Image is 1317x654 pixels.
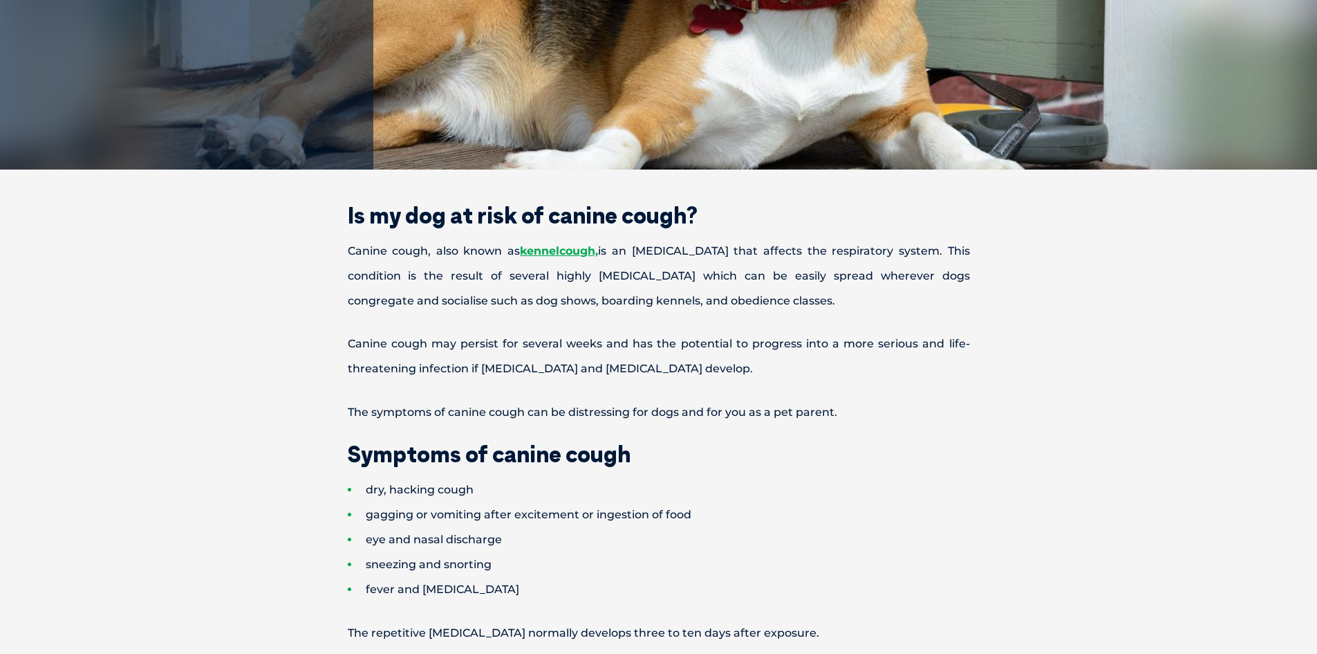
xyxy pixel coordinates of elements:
p: Canine cough may persist for several weeks and has the potential to progress into a more serious ... [299,331,1018,381]
li: dry, hacking cough [348,478,1018,502]
p: Canine cough, also known as is an [MEDICAL_DATA] that affects the respiratory system. This condit... [299,239,1018,314]
h2: Is my dog at risk of canine cough? [299,204,1018,226]
a: kennel [520,244,559,257]
h2: Symptoms of canine cough [299,443,1018,465]
p: The symptoms of canine cough can be distressing for dogs and for you as a pet parent. [299,400,1018,425]
li: sneezing and snorting [348,552,1018,577]
li: fever and [MEDICAL_DATA] [348,577,1018,602]
p: The repetitive [MEDICAL_DATA] normally develops three to ten days after exposure. [299,621,1018,646]
a: cough, [559,244,598,257]
li: eye and nasal discharge [348,527,1018,552]
li: gagging or vomiting after excitement or ingestion of food [348,502,1018,527]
